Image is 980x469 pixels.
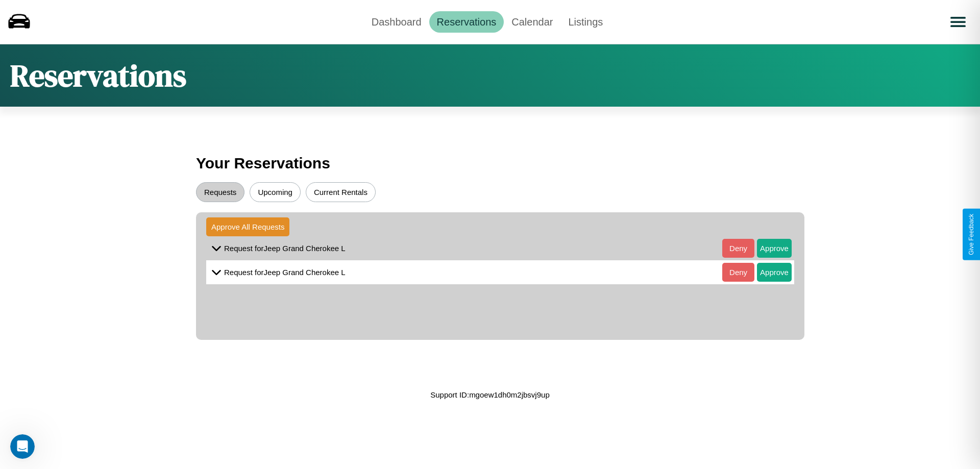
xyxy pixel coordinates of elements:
[944,8,972,36] button: Open menu
[10,55,186,96] h1: Reservations
[306,182,376,202] button: Current Rentals
[250,182,301,202] button: Upcoming
[429,11,504,33] a: Reservations
[224,265,346,279] p: Request for Jeep Grand Cherokee L
[968,214,975,255] div: Give Feedback
[757,239,792,258] button: Approve
[722,239,754,258] button: Deny
[364,11,429,33] a: Dashboard
[224,241,346,255] p: Request for Jeep Grand Cherokee L
[560,11,610,33] a: Listings
[722,263,754,282] button: Deny
[430,388,549,402] p: Support ID: mgoew1dh0m2jbsvj9up
[206,217,289,236] button: Approve All Requests
[196,182,244,202] button: Requests
[10,434,35,459] iframe: Intercom live chat
[504,11,560,33] a: Calendar
[757,263,792,282] button: Approve
[196,150,784,177] h3: Your Reservations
